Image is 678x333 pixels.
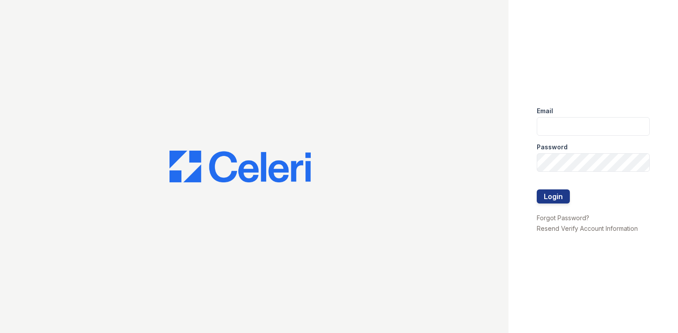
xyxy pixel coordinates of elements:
label: Email [537,107,553,115]
a: Forgot Password? [537,214,589,222]
img: CE_Logo_Blue-a8612792a0a2168367f1c8372b55b34899dd931a85d93a1a3d3e32e68fde9ad4.png [169,151,311,182]
button: Login [537,189,570,203]
label: Password [537,143,568,152]
a: Resend Verify Account Information [537,225,638,232]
